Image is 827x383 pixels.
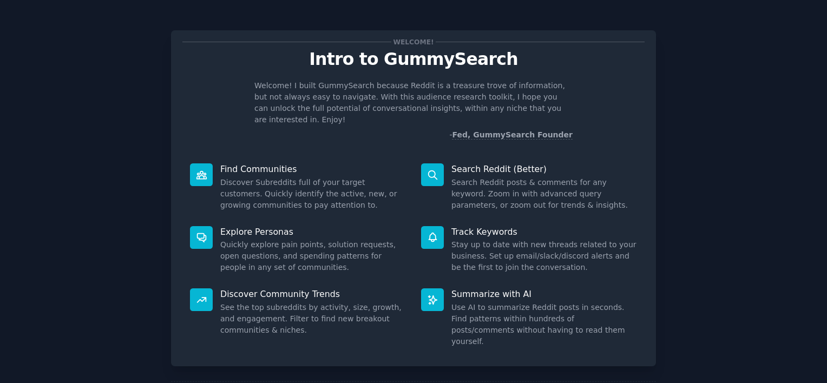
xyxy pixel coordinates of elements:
dd: Search Reddit posts & comments for any keyword. Zoom in with advanced query parameters, or zoom o... [451,177,637,211]
dd: Quickly explore pain points, solution requests, open questions, and spending patterns for people ... [220,239,406,273]
p: Track Keywords [451,226,637,237]
p: Explore Personas [220,226,406,237]
p: Welcome! I built GummySearch because Reddit is a treasure trove of information, but not always ea... [254,80,573,126]
dd: Stay up to date with new threads related to your business. Set up email/slack/discord alerts and ... [451,239,637,273]
p: Find Communities [220,163,406,175]
span: Welcome! [391,36,436,48]
p: Search Reddit (Better) [451,163,637,175]
p: Intro to GummySearch [182,50,645,69]
dd: See the top subreddits by activity, size, growth, and engagement. Filter to find new breakout com... [220,302,406,336]
div: - [449,129,573,141]
p: Summarize with AI [451,288,637,300]
dd: Discover Subreddits full of your target customers. Quickly identify the active, new, or growing c... [220,177,406,211]
dd: Use AI to summarize Reddit posts in seconds. Find patterns within hundreds of posts/comments with... [451,302,637,347]
a: Fed, GummySearch Founder [452,130,573,140]
p: Discover Community Trends [220,288,406,300]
